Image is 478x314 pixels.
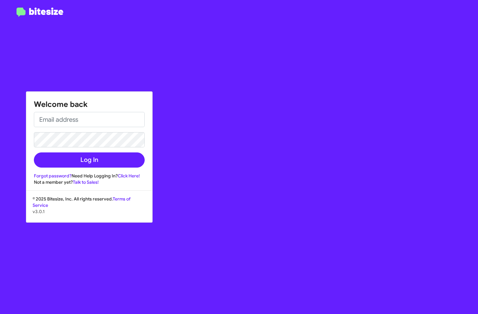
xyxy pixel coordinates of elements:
button: Log In [34,152,145,168]
a: Forgot password? [34,173,72,179]
a: Click Here! [118,173,140,179]
h1: Welcome back [34,99,145,109]
div: © 2025 Bitesize, Inc. All rights reserved. [26,196,152,222]
div: Need Help Logging In? [34,173,145,179]
p: v3.0.1 [33,208,146,215]
input: Email address [34,112,145,127]
a: Talk to Sales! [73,179,99,185]
div: Not a member yet? [34,179,145,185]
